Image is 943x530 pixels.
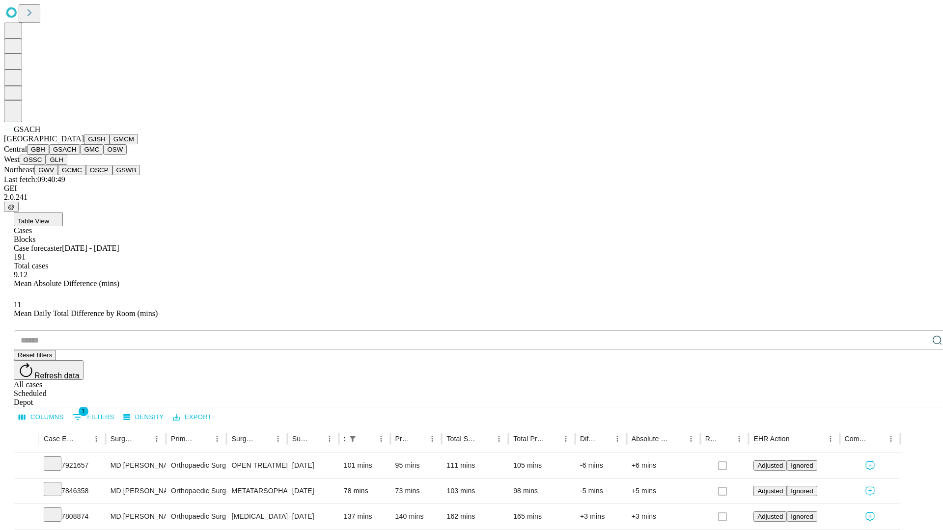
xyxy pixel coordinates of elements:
div: Surgeon Name [111,435,135,443]
div: Predicted In Room Duration [395,435,411,443]
div: Scheduled In Room Duration [344,435,345,443]
div: 7921657 [44,453,101,478]
button: Select columns [16,410,66,425]
div: MD [PERSON_NAME] [PERSON_NAME] Md [111,453,161,478]
span: Refresh data [34,371,80,380]
span: GSACH [14,125,40,133]
div: GEI [4,184,939,193]
div: Resolved in EHR [705,435,718,443]
button: Sort [545,432,559,446]
div: [DATE] [292,504,334,529]
div: EHR Action [753,435,789,443]
span: Adjusted [757,462,783,469]
div: 78 mins [344,478,386,503]
button: Show filters [346,432,360,446]
button: GLH [46,155,67,165]
button: Ignored [787,486,817,496]
button: Menu [732,432,746,446]
div: Orthopaedic Surgery [171,504,222,529]
span: [DATE] - [DATE] [62,244,119,252]
button: GSWB [112,165,140,175]
button: Sort [478,432,492,446]
span: Ignored [791,462,813,469]
button: OSCP [86,165,112,175]
span: [GEOGRAPHIC_DATA] [4,134,84,143]
div: 2.0.241 [4,193,939,202]
button: Sort [791,432,804,446]
div: 7846358 [44,478,101,503]
span: 1 [79,406,88,416]
button: Show filters [70,409,117,425]
button: Sort [361,432,374,446]
span: Table View [18,217,49,225]
div: 98 mins [513,478,570,503]
button: Menu [271,432,285,446]
button: Expand [19,483,34,500]
button: Ignored [787,511,817,522]
button: Sort [597,432,610,446]
button: Adjusted [753,486,787,496]
button: Sort [76,432,89,446]
button: Sort [412,432,425,446]
div: 140 mins [395,504,437,529]
div: 1 active filter [346,432,360,446]
div: 162 mins [446,504,503,529]
div: 165 mins [513,504,570,529]
div: -6 mins [580,453,622,478]
button: Sort [136,432,150,446]
button: GCMC [58,165,86,175]
button: Menu [323,432,336,446]
button: Menu [824,432,837,446]
div: Total Scheduled Duration [446,435,477,443]
button: OSSC [20,155,46,165]
button: Menu [425,432,439,446]
button: Adjusted [753,511,787,522]
div: Primary Service [171,435,195,443]
div: [DATE] [292,453,334,478]
div: [MEDICAL_DATA] [231,504,282,529]
div: MD [PERSON_NAME] [PERSON_NAME] Md [111,504,161,529]
button: Ignored [787,460,817,471]
button: Menu [374,432,388,446]
span: @ [8,203,15,211]
button: Expand [19,457,34,475]
span: 191 [14,253,26,261]
div: +6 mins [632,453,695,478]
div: 95 mins [395,453,437,478]
div: 137 mins [344,504,386,529]
button: GSACH [49,144,80,155]
span: Last fetch: 09:40:49 [4,175,65,184]
button: Menu [610,432,624,446]
button: GBH [27,144,49,155]
div: MD [PERSON_NAME] [PERSON_NAME] Md [111,478,161,503]
button: Menu [210,432,224,446]
span: Case forecaster [14,244,62,252]
div: [DATE] [292,478,334,503]
button: Sort [870,432,884,446]
div: Comments [845,435,869,443]
button: Sort [670,432,684,446]
span: Central [4,145,27,153]
div: +5 mins [632,478,695,503]
button: OSW [104,144,127,155]
span: Adjusted [757,487,783,495]
div: METATARSOPHALANGEAL [MEDICAL_DATA] GREAT TOE [231,478,282,503]
div: +3 mins [580,504,622,529]
button: GMC [80,144,103,155]
div: Surgery Name [231,435,256,443]
button: Refresh data [14,360,83,380]
span: West [4,155,20,163]
span: 9.12 [14,270,28,279]
div: 101 mins [344,453,386,478]
button: Menu [684,432,698,446]
button: Menu [150,432,164,446]
button: GWV [34,165,58,175]
button: Sort [257,432,271,446]
span: 11 [14,300,21,309]
div: Orthopaedic Surgery [171,478,222,503]
span: Total cases [14,262,48,270]
button: Density [121,410,166,425]
div: 105 mins [513,453,570,478]
div: OPEN TREATMENT OF DISTAL TIBIOFIBULAR JOINT [MEDICAL_DATA] [231,453,282,478]
button: Menu [89,432,103,446]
